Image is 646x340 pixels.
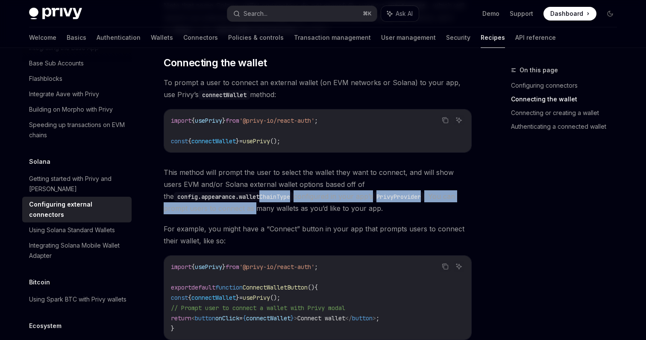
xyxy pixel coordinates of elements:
span: '@privy-io/react-auth' [239,263,314,271]
button: Ask AI [453,261,464,272]
span: connectWallet [191,137,236,145]
span: = [239,314,243,322]
div: Integrating Solana Mobile Wallet Adapter [29,240,126,261]
span: usePrivy [195,263,222,271]
a: Configuring external connectors [22,197,132,222]
span: connectWallet [191,294,236,302]
span: button [352,314,373,322]
a: Speeding up transactions on EVM chains [22,117,132,143]
span: } [222,117,226,124]
button: Ask AI [453,115,464,126]
img: dark logo [29,8,82,20]
a: Policies & controls [228,27,284,48]
span: function [215,284,243,291]
a: Base Sub Accounts [22,56,132,71]
a: User management [381,27,436,48]
span: usePrivy [195,117,222,124]
span: } [222,263,226,271]
a: Connectors [183,27,218,48]
button: Copy the contents from the code block [440,115,451,126]
span: button [195,314,215,322]
a: Using Solana Standard Wallets [22,222,132,238]
span: { [243,314,246,322]
a: Transaction management [294,27,371,48]
span: import [171,263,191,271]
span: } [291,314,294,322]
a: API reference [515,27,556,48]
h5: Ecosystem [29,321,62,331]
span: } [236,294,239,302]
span: default [191,284,215,291]
span: Connecting the wallet [164,56,267,70]
a: Authenticating a connected wallet [511,120,624,133]
div: Search... [244,9,267,19]
span: } [171,325,174,332]
span: Dashboard [550,9,583,18]
span: // Prompt user to connect a wallet with Privy modal [171,304,345,312]
span: onClick [215,314,239,322]
span: export [171,284,191,291]
div: Speeding up transactions on EVM chains [29,120,126,140]
span: import [171,117,191,124]
button: Search...⌘K [227,6,377,21]
a: Welcome [29,27,56,48]
div: Getting started with Privy and [PERSON_NAME] [29,174,126,194]
a: Demo [482,9,499,18]
span: usePrivy [243,294,270,302]
span: Connect wallet [297,314,345,322]
span: ; [376,314,379,322]
a: Getting started with Privy and [PERSON_NAME] [22,171,132,197]
span: ; [314,117,318,124]
button: Ask AI [381,6,419,21]
code: connectWallet [199,90,250,100]
span: </ [345,314,352,322]
a: Security [446,27,470,48]
span: connectWallet [246,314,291,322]
span: return [171,314,191,322]
a: Dashboard [543,7,596,21]
h5: Bitcoin [29,277,50,287]
span: from [226,117,239,124]
a: Integrating Solana Mobile Wallet Adapter [22,238,132,263]
div: Configuring external connectors [29,199,126,220]
div: Building on Morpho with Privy [29,104,113,115]
a: Configuring connectors [511,79,624,92]
span: Ask AI [396,9,413,18]
span: This method will prompt the user to select the wallet they want to connect, and will show users E... [164,166,472,214]
span: '@privy-io/react-auth' [239,117,314,124]
span: ConnectWalletButton [243,284,308,291]
div: Using Spark BTC with Privy wallets [29,294,126,305]
span: On this page [520,65,558,75]
a: Support [510,9,533,18]
a: Integrate Aave with Privy [22,86,132,102]
span: { [188,137,191,145]
code: PrivyProvider [373,192,424,201]
span: = [239,294,243,302]
span: { [191,117,195,124]
a: Recipes [481,27,505,48]
span: ⌘ K [363,10,372,17]
span: { [191,263,195,271]
span: To prompt a user to connect an external wallet (on EVM networks or Solana) to your app, use Privy... [164,77,472,101]
h5: Solana [29,157,50,167]
span: > [373,314,376,322]
span: { [314,284,318,291]
a: Basics [67,27,86,48]
span: < [191,314,195,322]
div: Integrate Aave with Privy [29,89,99,99]
a: Connecting the wallet [511,92,624,106]
span: } [236,137,239,145]
div: Flashblocks [29,74,62,84]
span: ; [314,263,318,271]
a: Wallets [151,27,173,48]
a: Using Spark BTC with Privy wallets [22,292,132,307]
a: Flashblocks [22,71,132,86]
a: Authentication [97,27,141,48]
span: { [188,294,191,302]
a: Connecting or creating a wallet [511,106,624,120]
span: const [171,137,188,145]
a: Building on Morpho with Privy [22,102,132,117]
div: Base Sub Accounts [29,58,84,68]
span: = [239,137,243,145]
span: > [294,314,297,322]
